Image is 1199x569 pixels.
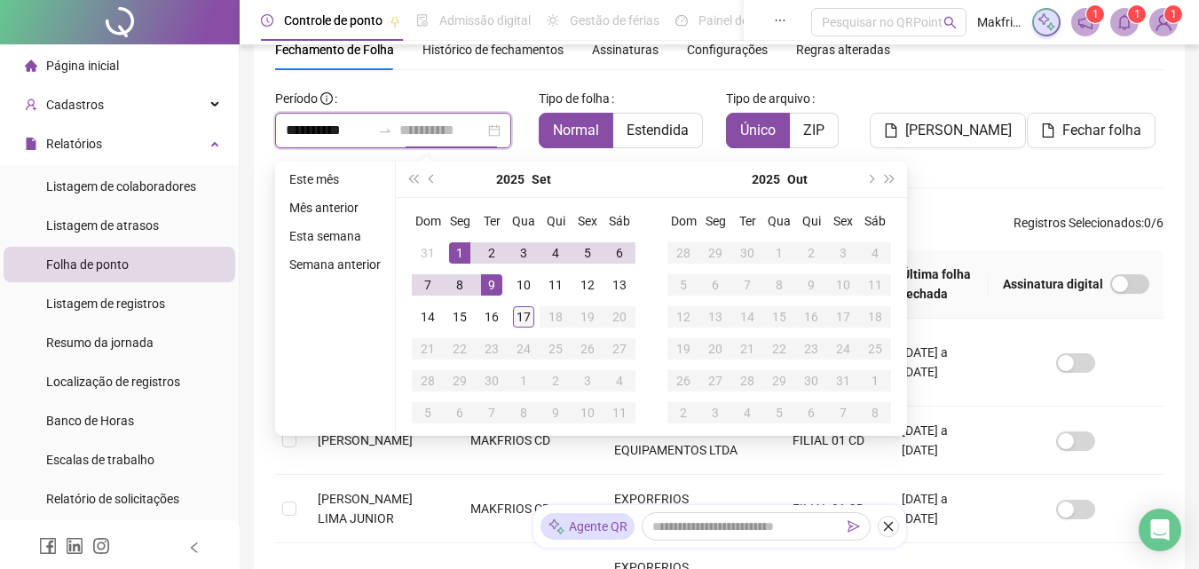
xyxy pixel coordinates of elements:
[731,365,763,397] td: 2025-10-28
[827,365,859,397] td: 2025-10-31
[796,43,890,56] span: Regras alteradas
[513,306,534,328] div: 17
[832,242,854,264] div: 3
[46,59,119,73] span: Página inicial
[545,306,566,328] div: 18
[513,242,534,264] div: 3
[726,89,810,108] span: Tipo de arquivo
[1139,509,1181,551] div: Open Intercom Messenger
[449,274,470,296] div: 8
[667,269,699,301] td: 2025-10-05
[827,397,859,429] td: 2025-11-07
[1171,8,1177,20] span: 1
[705,338,726,360] div: 20
[1093,8,1099,20] span: 1
[943,16,957,29] span: search
[795,333,827,365] td: 2025-10-23
[864,338,886,360] div: 25
[456,407,600,475] td: MAKFRIOS CD
[545,274,566,296] div: 11
[737,338,758,360] div: 21
[609,370,630,391] div: 4
[540,301,572,333] td: 2025-09-18
[795,301,827,333] td: 2025-10-16
[864,402,886,423] div: 8
[795,237,827,269] td: 2025-10-02
[444,365,476,397] td: 2025-09-29
[609,338,630,360] div: 27
[687,43,768,56] span: Configurações
[444,333,476,365] td: 2025-09-22
[412,301,444,333] td: 2025-09-14
[609,402,630,423] div: 11
[577,242,598,264] div: 5
[476,333,508,365] td: 2025-09-23
[667,205,699,237] th: Dom
[731,205,763,237] th: Ter
[444,397,476,429] td: 2025-10-06
[481,274,502,296] div: 9
[731,333,763,365] td: 2025-10-21
[787,162,808,197] button: month panel
[508,269,540,301] td: 2025-09-10
[284,13,383,28] span: Controle de ponto
[1003,274,1103,294] span: Assinatura digital
[705,306,726,328] div: 13
[46,414,134,428] span: Banco de Horas
[378,123,392,138] span: swap-right
[508,397,540,429] td: 2025-10-08
[864,242,886,264] div: 4
[46,453,154,467] span: Escalas de trabalho
[46,257,129,272] span: Folha de ponto
[481,370,502,391] div: 30
[540,269,572,301] td: 2025-09-11
[572,365,603,397] td: 2025-10-03
[1037,12,1056,32] img: sparkle-icon.fc2bf0ac1784a2077858766a79e2daf3.svg
[801,402,822,423] div: 6
[795,205,827,237] th: Qui
[769,242,790,264] div: 1
[864,306,886,328] div: 18
[282,169,388,190] li: Este mês
[545,402,566,423] div: 9
[667,397,699,429] td: 2025-11-02
[731,301,763,333] td: 2025-10-14
[627,122,689,138] span: Estendida
[769,370,790,391] div: 29
[673,274,694,296] div: 5
[570,13,659,28] span: Gestão de férias
[864,274,886,296] div: 11
[481,338,502,360] div: 23
[699,269,731,301] td: 2025-10-06
[444,269,476,301] td: 2025-09-08
[827,301,859,333] td: 2025-10-17
[859,333,891,365] td: 2025-10-25
[699,333,731,365] td: 2025-10-20
[577,338,598,360] div: 26
[439,13,531,28] span: Admissão digital
[705,402,726,423] div: 3
[318,433,413,447] span: [PERSON_NAME]
[859,205,891,237] th: Sáb
[737,242,758,264] div: 30
[320,92,333,105] span: info-circle
[46,218,159,233] span: Listagem de atrasos
[667,333,699,365] td: 2025-10-19
[699,301,731,333] td: 2025-10-13
[801,338,822,360] div: 23
[1041,123,1055,138] span: file
[673,402,694,423] div: 2
[545,338,566,360] div: 25
[539,89,610,108] span: Tipo de folha
[832,338,854,360] div: 24
[46,296,165,311] span: Listagem de registros
[667,301,699,333] td: 2025-10-12
[600,475,778,543] td: EXPORFRIOS EQUIPAMENTOS LTDA
[827,205,859,237] th: Sex
[801,274,822,296] div: 9
[832,274,854,296] div: 10
[572,301,603,333] td: 2025-09-19
[859,397,891,429] td: 2025-11-08
[412,333,444,365] td: 2025-09-21
[827,333,859,365] td: 2025-10-24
